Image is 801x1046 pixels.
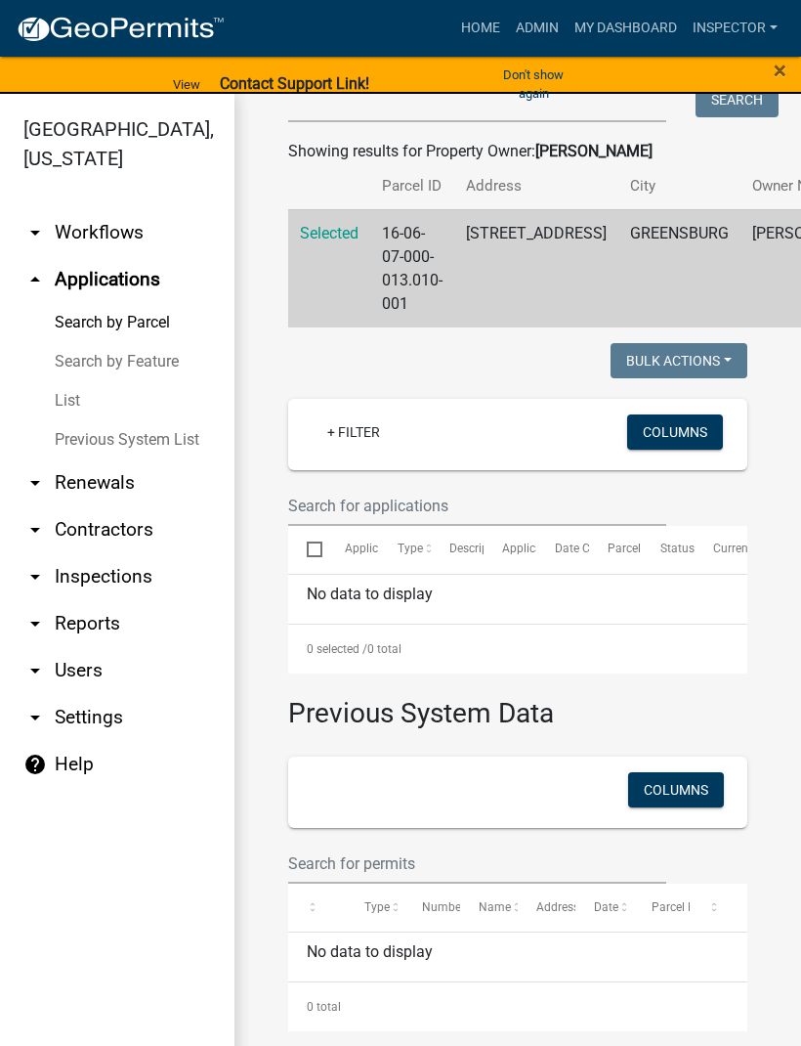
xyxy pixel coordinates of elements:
[502,542,553,555] span: Applicant
[288,844,666,884] input: Search for permits
[312,414,396,450] a: + Filter
[482,59,586,109] button: Don't show again
[23,612,47,635] i: arrow_drop_down
[403,884,461,931] datatable-header-cell: Number
[696,82,779,117] button: Search
[449,542,509,555] span: Description
[518,884,575,931] datatable-header-cell: Address
[608,542,654,555] span: Parcel ID
[431,526,484,573] datatable-header-cell: Description
[325,526,378,573] datatable-header-cell: Application Number
[23,706,47,729] i: arrow_drop_down
[288,526,325,573] datatable-header-cell: Select
[567,10,685,47] a: My Dashboard
[288,140,747,163] div: Showing results for Property Owner:
[288,674,747,734] h3: Previous System Data
[774,57,786,84] span: ×
[454,209,618,327] td: [STREET_ADDRESS]
[713,542,794,555] span: Current Activity
[652,900,731,914] span: Parcel Number
[536,900,579,914] span: Address
[398,542,423,555] span: Type
[535,142,653,160] strong: [PERSON_NAME]
[345,542,451,555] span: Application Number
[628,772,724,807] button: Columns
[774,59,786,82] button: Close
[23,518,47,542] i: arrow_drop_down
[288,982,747,1031] div: 0 total
[307,642,367,656] span: 0 selected /
[479,900,511,914] span: Name
[555,542,623,555] span: Date Created
[594,900,618,914] span: Date
[454,163,618,209] th: Address
[611,343,747,378] button: Bulk Actions
[422,900,465,914] span: Number
[695,526,747,573] datatable-header-cell: Current Activity
[346,884,403,931] datatable-header-cell: Type
[633,884,691,931] datatable-header-cell: Parcel Number
[288,625,747,674] div: 0 total
[660,542,695,555] span: Status
[575,884,633,931] datatable-header-cell: Date
[618,163,740,209] th: City
[685,10,785,47] a: Inspector
[618,209,740,327] td: GREENSBURG
[23,221,47,244] i: arrow_drop_down
[627,414,723,450] button: Columns
[536,526,589,573] datatable-header-cell: Date Created
[370,163,454,209] th: Parcel ID
[364,900,390,914] span: Type
[23,565,47,588] i: arrow_drop_down
[288,933,747,981] div: No data to display
[642,526,695,573] datatable-header-cell: Status
[288,486,666,526] input: Search for applications
[589,526,642,573] datatable-header-cell: Parcel ID
[23,268,47,291] i: arrow_drop_up
[23,753,47,776] i: help
[370,209,454,327] td: 16-06-07-000-013.010-001
[300,224,358,242] a: Selected
[288,575,747,624] div: No data to display
[378,526,431,573] datatable-header-cell: Type
[220,74,369,93] strong: Contact Support Link!
[23,471,47,495] i: arrow_drop_down
[165,68,208,101] a: View
[453,10,508,47] a: Home
[484,526,536,573] datatable-header-cell: Applicant
[23,659,47,682] i: arrow_drop_down
[508,10,567,47] a: Admin
[460,884,518,931] datatable-header-cell: Name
